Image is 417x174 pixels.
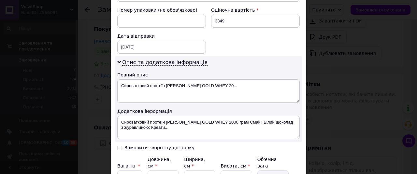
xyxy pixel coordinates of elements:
[117,79,300,103] textarea: Сироватковий протеїн [PERSON_NAME] GOLD WHEY 20...
[124,145,194,151] div: Замовити зворотну доставку
[211,7,300,13] div: Оціночна вартість
[117,7,206,13] div: Номер упаковки (не обов'язково)
[117,163,140,168] label: Вага, кг
[117,108,300,114] div: Додаткова інформація
[117,116,300,139] textarea: Сироватковий протеїн [PERSON_NAME] GOLD WHEY 2000 грам Смак : Білий шоколад з журавлиною; Креати...
[117,33,206,39] div: Дата відправки
[117,72,300,78] div: Повний опис
[257,156,289,169] div: Об'ємна вага
[221,163,250,168] label: Висота, см
[148,157,171,168] label: Довжина, см
[184,157,205,168] label: Ширина, см
[122,59,208,66] span: Опис та додаткова інформація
